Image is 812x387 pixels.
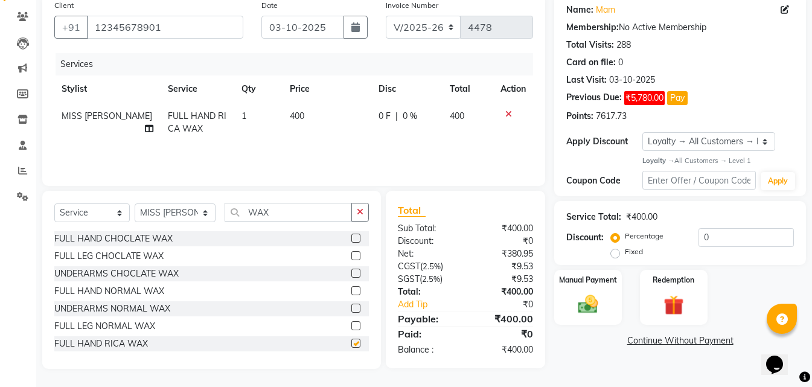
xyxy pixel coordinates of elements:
[653,275,694,286] label: Redemption
[566,110,593,123] div: Points:
[389,222,465,235] div: Sub Total:
[161,75,234,103] th: Service
[465,312,542,326] div: ₹400.00
[54,75,161,103] th: Stylist
[389,286,465,298] div: Total:
[618,56,623,69] div: 0
[389,327,465,341] div: Paid:
[465,235,542,248] div: ₹0
[566,231,604,244] div: Discount:
[557,334,804,347] a: Continue Without Payment
[443,75,493,103] th: Total
[465,248,542,260] div: ₹380.95
[566,39,614,51] div: Total Visits:
[54,320,155,333] div: FULL LEG NORMAL WAX
[389,312,465,326] div: Payable:
[566,211,621,223] div: Service Total:
[566,74,607,86] div: Last Visit:
[642,171,756,190] input: Enter Offer / Coupon Code
[761,339,800,375] iframe: chat widget
[225,203,351,222] input: Search or Scan
[559,275,617,286] label: Manual Payment
[398,204,426,217] span: Total
[62,110,152,121] span: MISS [PERSON_NAME]
[625,246,643,257] label: Fixed
[234,75,283,103] th: Qty
[423,261,441,271] span: 2.5%
[667,91,688,105] button: Pay
[626,211,657,223] div: ₹400.00
[566,56,616,69] div: Card on file:
[566,135,642,148] div: Apply Discount
[389,248,465,260] div: Net:
[465,327,542,341] div: ₹0
[54,285,164,298] div: FULL HAND NORMAL WAX
[566,21,794,34] div: No Active Membership
[609,74,655,86] div: 03-10-2025
[389,235,465,248] div: Discount:
[395,110,398,123] span: |
[54,250,164,263] div: FULL LEG CHOCLATE WAX
[54,16,88,39] button: +91
[403,110,417,123] span: 0 %
[478,298,542,311] div: ₹0
[465,344,542,356] div: ₹400.00
[450,110,464,121] span: 400
[465,222,542,235] div: ₹400.00
[465,286,542,298] div: ₹400.00
[566,174,642,187] div: Coupon Code
[642,156,794,166] div: All Customers → Level 1
[657,293,690,318] img: _gift.svg
[56,53,542,75] div: Services
[398,273,420,284] span: SGST
[596,4,615,16] a: Mam
[54,337,148,350] div: FULL HAND RICA WAX
[54,232,173,245] div: FULL HAND CHOCLATE WAX
[290,110,304,121] span: 400
[465,260,542,273] div: ₹9.53
[389,273,465,286] div: ( )
[241,110,246,121] span: 1
[625,231,663,241] label: Percentage
[572,293,604,316] img: _cash.svg
[168,110,226,134] span: FULL HAND RICA WAX
[379,110,391,123] span: 0 F
[493,75,533,103] th: Action
[422,274,440,284] span: 2.5%
[389,298,479,311] a: Add Tip
[566,91,622,105] div: Previous Due:
[54,302,170,315] div: UNDERARMS NORMAL WAX
[54,267,179,280] div: UNDERARMS CHOCLATE WAX
[87,16,243,39] input: Search by Name/Mobile/Email/Code
[566,21,619,34] div: Membership:
[398,261,420,272] span: CGST
[596,110,627,123] div: 7617.73
[624,91,665,105] span: ₹5,780.00
[465,273,542,286] div: ₹9.53
[566,4,593,16] div: Name:
[761,172,795,190] button: Apply
[389,260,465,273] div: ( )
[371,75,443,103] th: Disc
[642,156,674,165] strong: Loyalty →
[616,39,631,51] div: 288
[389,344,465,356] div: Balance :
[283,75,371,103] th: Price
